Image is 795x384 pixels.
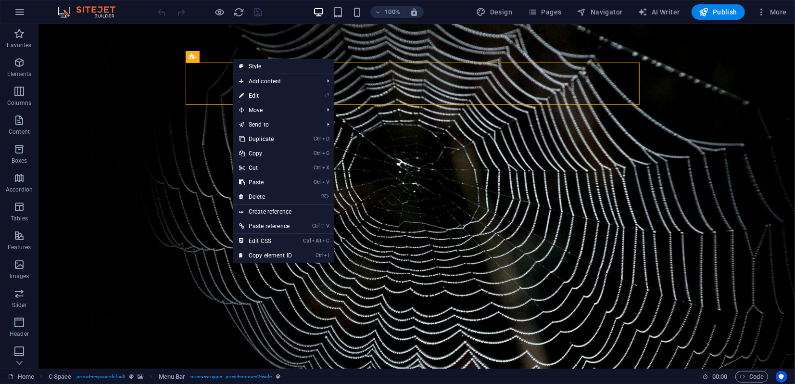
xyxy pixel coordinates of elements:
i: C [322,238,329,244]
i: ⇧ [321,223,325,229]
i: ⌦ [321,193,329,200]
a: CtrlXCut [233,161,298,175]
i: Ctrl [314,179,321,185]
p: Boxes [12,157,27,165]
p: Images [10,272,29,280]
i: Ctrl [315,252,323,258]
span: AI Writer [638,7,680,17]
p: Favorites [7,41,31,49]
nav: breadcrumb [49,371,280,383]
span: . menu-wrapper .preset-menu-v2-wide [189,371,272,383]
i: I [324,252,329,258]
span: More [757,7,787,17]
p: Slider [12,301,27,309]
i: X [322,165,329,171]
p: Content [9,128,30,136]
a: CtrlICopy element ID [233,248,298,263]
a: CtrlAltCEdit CSS [233,234,298,248]
i: Alt [312,238,321,244]
span: Navigator [577,7,623,17]
span: Add content [233,74,319,89]
i: D [322,136,329,142]
a: CtrlCCopy [233,146,298,161]
i: V [326,223,329,229]
a: ⌦Delete [233,190,298,204]
span: Click to select. Double-click to edit [159,371,186,383]
span: Publish [699,7,737,17]
i: C [322,150,329,156]
p: Columns [7,99,31,107]
button: reload [233,6,245,18]
a: Create reference [233,205,334,219]
div: Design (Ctrl+Alt+Y) [473,4,517,20]
button: AI Writer [634,4,684,20]
img: Editor Logo [55,6,127,18]
span: . preset-c-space-default [75,371,126,383]
i: Ctrl [314,150,321,156]
i: This element is a customizable preset [276,374,280,379]
span: Code [740,371,764,383]
button: 100% [370,6,404,18]
i: This element contains a background [138,374,143,379]
span: Move [233,103,319,117]
i: This element is a customizable preset [129,374,134,379]
p: Accordion [6,186,33,193]
span: Design [477,7,513,17]
button: Navigator [573,4,627,20]
button: Code [735,371,768,383]
i: Ctrl [303,238,311,244]
a: CtrlDDuplicate [233,132,298,146]
a: Ctrl⇧VPaste reference [233,219,298,233]
i: V [322,179,329,185]
span: : [719,373,720,380]
p: Elements [7,70,32,78]
i: Ctrl [314,165,321,171]
button: Click here to leave preview mode and continue editing [214,6,226,18]
button: Design [473,4,517,20]
h6: Session time [702,371,728,383]
i: ⏎ [325,92,329,99]
i: Reload page [234,7,245,18]
span: Pages [528,7,561,17]
a: Send to [233,117,319,132]
a: CtrlVPaste [233,175,298,190]
a: ⏎Edit [233,89,298,103]
i: On resize automatically adjust zoom level to fit chosen device. [410,8,418,16]
p: Header [10,330,29,338]
button: More [753,4,791,20]
h6: 100% [385,6,400,18]
span: Click to select. Double-click to edit [49,371,72,383]
i: Ctrl [312,223,320,229]
p: Tables [11,215,28,222]
i: Ctrl [314,136,321,142]
span: 00 00 [712,371,727,383]
a: Click to cancel selection. Double-click to open Pages [8,371,34,383]
p: Features [8,243,31,251]
button: Pages [524,4,565,20]
button: Usercentrics [776,371,787,383]
button: Publish [692,4,745,20]
a: Style [233,59,334,74]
